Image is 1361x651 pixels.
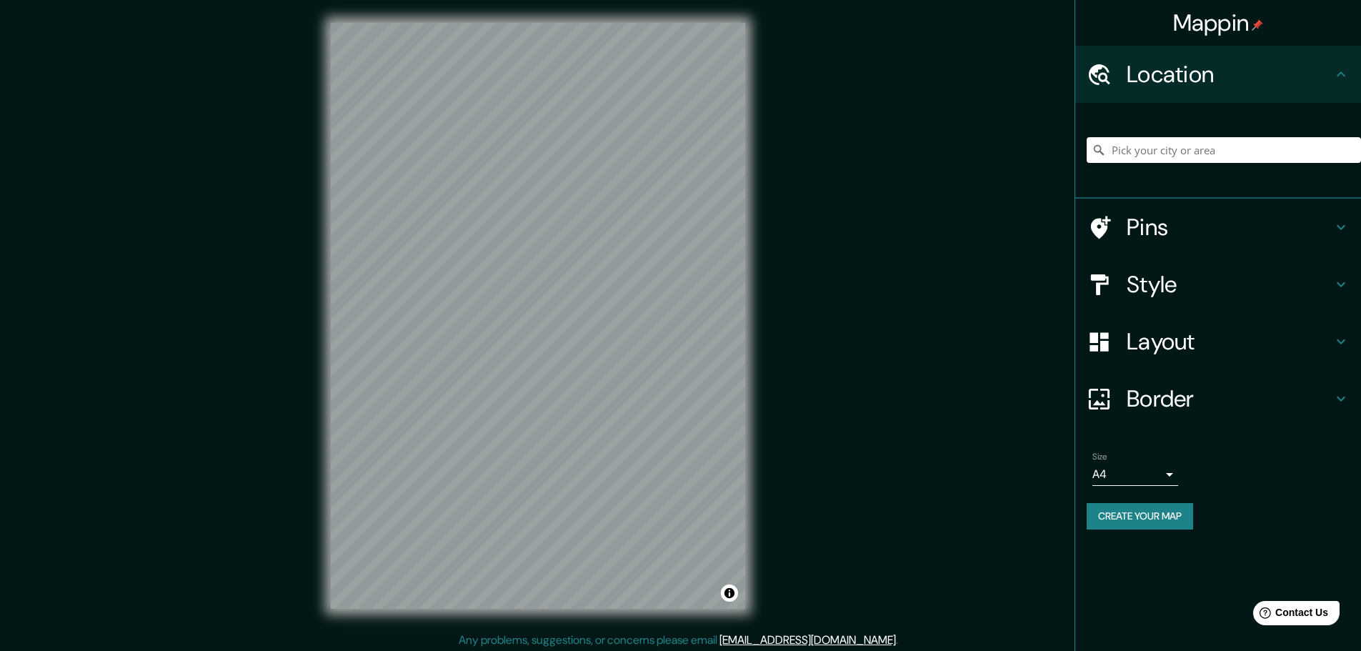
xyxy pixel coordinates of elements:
[1252,19,1263,31] img: pin-icon.png
[900,632,903,649] div: .
[1075,46,1361,103] div: Location
[1087,137,1361,163] input: Pick your city or area
[1092,451,1107,463] label: Size
[721,585,738,602] button: Toggle attribution
[1127,327,1332,356] h4: Layout
[1087,503,1193,530] button: Create your map
[1127,213,1332,242] h4: Pins
[1234,595,1345,635] iframe: Help widget launcher
[898,632,900,649] div: .
[1075,313,1361,370] div: Layout
[459,632,898,649] p: Any problems, suggestions, or concerns please email .
[1092,463,1178,486] div: A4
[1127,60,1332,89] h4: Location
[1127,270,1332,299] h4: Style
[719,632,896,647] a: [EMAIL_ADDRESS][DOMAIN_NAME]
[1127,384,1332,413] h4: Border
[1075,256,1361,313] div: Style
[1173,9,1264,37] h4: Mappin
[331,23,745,609] canvas: Map
[1075,370,1361,427] div: Border
[1075,199,1361,256] div: Pins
